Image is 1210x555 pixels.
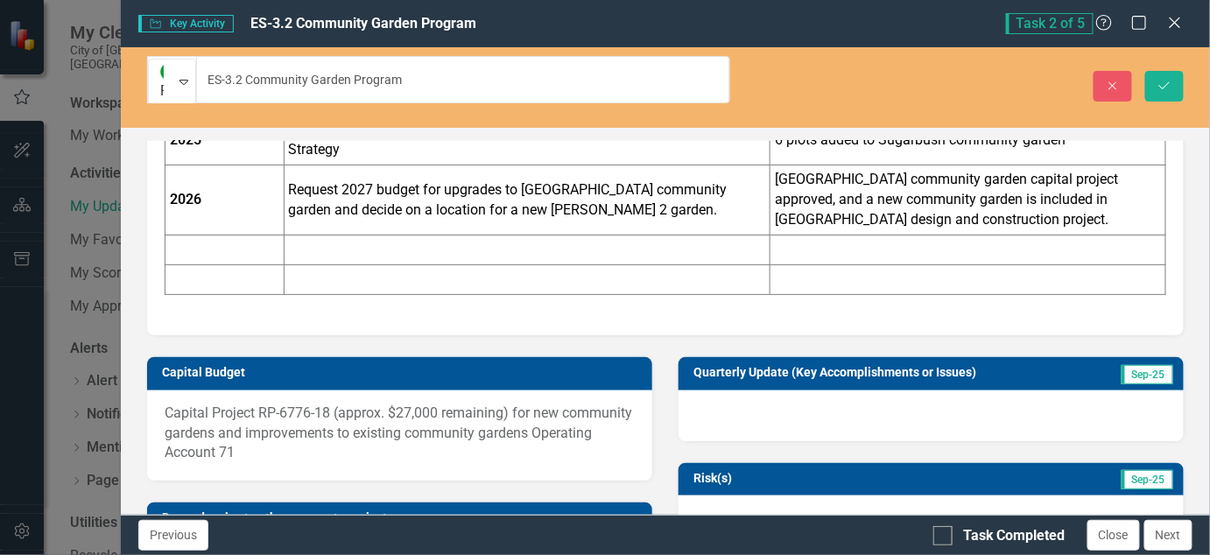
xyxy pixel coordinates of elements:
[138,15,233,32] span: Key Activity
[165,404,632,461] span: Capital Project RP-6776-18 (approx. $27,000 remaining) for new community gardens and improvements...
[251,15,477,32] span: ES-3.2 Community Garden Program
[963,526,1066,546] div: Task Completed
[770,165,1165,235] td: [GEOGRAPHIC_DATA] community garden capital project approved, and a new community garden is includ...
[170,191,201,207] strong: 2026
[160,63,178,81] img: Proceeding as Anticipated
[693,472,895,485] h3: Risk(s)
[162,511,644,524] h3: Dependencies to other corporate projects
[693,366,1099,379] h3: Quarterly Update (Key Accomplishments or Issues)
[162,366,644,379] h3: Capital Budget
[1006,13,1094,34] span: Task 2 of 5
[138,520,208,551] button: Previous
[1122,470,1173,489] span: Sep-25
[284,165,770,235] td: Request 2027 budget for upgrades to [GEOGRAPHIC_DATA] community garden and decide on a location f...
[1144,520,1192,551] button: Next
[284,116,770,165] td: complete upgrades at [GEOGRAPHIC_DATA], finalize Community Garden Strategy
[196,56,730,103] input: This field is required
[160,81,164,102] div: Proceeding as Anticipated
[770,116,1165,165] td: 6 plots added to Sugarbush community garden
[1087,520,1140,551] button: Close
[1122,365,1173,384] span: Sep-25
